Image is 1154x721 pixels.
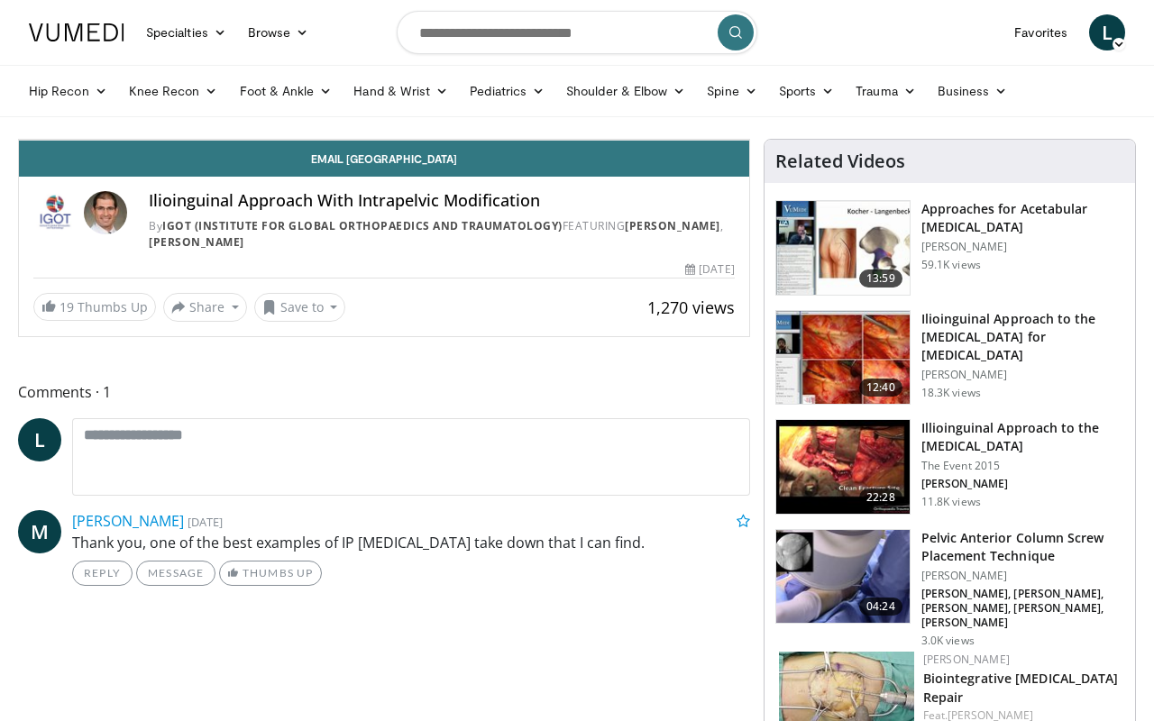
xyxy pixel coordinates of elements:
img: 289877_0000_1.png.150x105_q85_crop-smart_upscale.jpg [776,201,910,295]
h3: Pelvic Anterior Column Screw Placement Technique [921,529,1124,565]
p: 59.1K views [921,258,981,272]
img: eb141849-58f0-4d62-bdf2-23f4f6d63252.150x105_q85_crop-smart_upscale.jpg [776,530,910,624]
a: Foot & Ankle [229,73,343,109]
p: 3.0K views [921,634,975,648]
p: Thank you, one of the best examples of IP [MEDICAL_DATA] take down that I can find. [72,532,750,553]
a: Shoulder & Elbow [555,73,696,109]
input: Search topics, interventions [397,11,757,54]
p: 11.8K views [921,495,981,509]
a: [PERSON_NAME] [625,218,720,233]
span: 04:24 [859,598,902,616]
p: [PERSON_NAME], [PERSON_NAME], [PERSON_NAME], [PERSON_NAME], [PERSON_NAME] [921,587,1124,630]
span: 12:40 [859,379,902,397]
p: [PERSON_NAME] [921,368,1124,382]
p: [PERSON_NAME] [921,477,1124,491]
a: M [18,510,61,553]
a: Pediatrics [459,73,555,109]
span: Comments 1 [18,380,750,404]
h3: Ilioinguinal Approach to the [MEDICAL_DATA] for [MEDICAL_DATA] [921,310,1124,364]
a: Reply [72,561,133,586]
a: Knee Recon [118,73,229,109]
a: Hand & Wrist [343,73,459,109]
a: 22:28 Illioinguinal Approach to the [MEDICAL_DATA] The Event 2015 [PERSON_NAME] 11.8K views [775,419,1124,515]
a: Trauma [845,73,927,109]
a: 19 Thumbs Up [33,293,156,321]
img: c5f96676-a706-49ef-b086-d1c353608d6f.150x105_q85_crop-smart_upscale.jpg [776,420,910,514]
span: 19 [60,298,74,315]
img: 5f823e43-eb77-4177-af56-2c12dceec9c2.150x105_q85_crop-smart_upscale.jpg [776,311,910,405]
p: [PERSON_NAME] [921,569,1124,583]
a: L [1089,14,1125,50]
button: Share [163,293,247,322]
small: [DATE] [188,514,223,530]
p: 18.3K views [921,386,981,400]
a: Spine [696,73,767,109]
button: Save to [254,293,346,322]
span: 1,270 views [647,297,735,318]
a: IGOT (Institute for Global Orthopaedics and Traumatology) [162,218,563,233]
a: Browse [237,14,320,50]
a: Biointegrative [MEDICAL_DATA] Repair [923,670,1119,706]
a: Favorites [1003,14,1078,50]
a: L [18,418,61,461]
img: VuMedi Logo [29,23,124,41]
a: 13:59 Approaches for Acetabular [MEDICAL_DATA] [PERSON_NAME] 59.1K views [775,200,1124,296]
span: 13:59 [859,269,902,287]
h3: Approaches for Acetabular [MEDICAL_DATA] [921,200,1124,236]
p: The Event 2015 [921,459,1124,473]
a: [PERSON_NAME] [923,652,1010,667]
h4: Ilioinguinal Approach With Intrapelvic Modification [149,191,735,211]
a: Message [136,561,215,586]
a: Specialties [135,14,237,50]
a: Sports [768,73,846,109]
h3: Illioinguinal Approach to the [MEDICAL_DATA] [921,419,1124,455]
a: Email [GEOGRAPHIC_DATA] [19,141,749,177]
a: Business [927,73,1019,109]
span: 22:28 [859,488,902,507]
div: [DATE] [685,261,734,278]
h4: Related Videos [775,151,905,172]
a: 04:24 Pelvic Anterior Column Screw Placement Technique [PERSON_NAME] [PERSON_NAME], [PERSON_NAME]... [775,529,1124,648]
a: 12:40 Ilioinguinal Approach to the [MEDICAL_DATA] for [MEDICAL_DATA] [PERSON_NAME] 18.3K views [775,310,1124,406]
a: Thumbs Up [219,561,321,586]
img: Avatar [84,191,127,234]
img: IGOT (Institute for Global Orthopaedics and Traumatology) [33,191,77,234]
a: [PERSON_NAME] [72,511,184,531]
div: By FEATURING , [149,218,735,251]
a: [PERSON_NAME] [149,234,244,250]
p: [PERSON_NAME] [921,240,1124,254]
a: Hip Recon [18,73,118,109]
video-js: Video Player [19,140,749,141]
